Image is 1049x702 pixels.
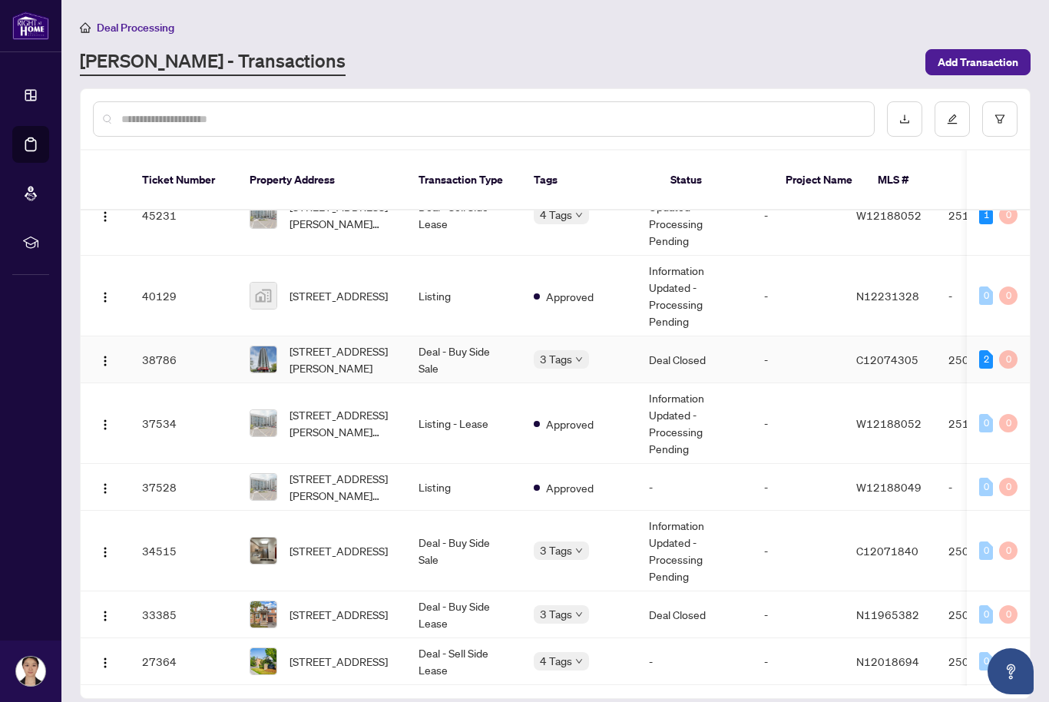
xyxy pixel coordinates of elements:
img: thumbnail-img [250,538,276,564]
span: Approved [546,479,594,496]
td: - [752,511,844,591]
button: Logo [93,538,117,563]
button: Logo [93,602,117,627]
td: Deal - Sell Side Lease [406,175,521,256]
div: 0 [999,414,1018,432]
span: Deal Processing [97,21,174,35]
img: thumbnail-img [250,648,276,674]
span: [STREET_ADDRESS][PERSON_NAME][PERSON_NAME] [290,470,394,504]
th: Tags [521,151,658,210]
img: Profile Icon [16,657,45,686]
span: C12074305 [856,353,918,366]
span: 3 Tags [540,350,572,368]
td: 2511314 [936,383,1044,464]
img: Logo [99,419,111,431]
span: download [899,114,910,124]
div: 0 [999,605,1018,624]
img: Logo [99,657,111,669]
td: 2502837 [936,638,1044,685]
span: down [575,547,583,555]
button: Logo [93,347,117,372]
span: Add Transaction [938,50,1018,75]
span: N11965382 [856,608,919,621]
td: 27364 [130,638,237,685]
span: 4 Tags [540,206,572,224]
button: download [887,101,922,137]
td: 40129 [130,256,237,336]
img: Logo [99,210,111,223]
span: W12188049 [856,480,922,494]
td: Information Updated - Processing Pending [637,383,752,464]
div: 0 [979,414,993,432]
td: 2506337 [936,511,1044,591]
div: 0 [979,541,993,560]
button: edit [935,101,970,137]
img: thumbnail-img [250,346,276,373]
td: Listing [406,464,521,511]
span: filter [994,114,1005,124]
img: Logo [99,610,111,622]
div: 0 [979,478,993,496]
th: Status [658,151,773,210]
td: Deal Closed [637,336,752,383]
span: 3 Tags [540,541,572,559]
img: thumbnail-img [250,474,276,500]
td: - [637,638,752,685]
td: Deal - Buy Side Lease [406,591,521,638]
div: 0 [999,478,1018,496]
span: [STREET_ADDRESS][PERSON_NAME] [290,343,394,376]
div: 0 [979,652,993,671]
a: [PERSON_NAME] - Transactions [80,48,346,76]
span: N12018694 [856,654,919,668]
div: 0 [999,541,1018,560]
td: - [752,591,844,638]
span: [STREET_ADDRESS] [290,287,388,304]
span: [STREET_ADDRESS][PERSON_NAME][PERSON_NAME] [290,198,394,232]
td: 33385 [130,591,237,638]
td: Information Updated - Processing Pending [637,511,752,591]
div: 0 [999,350,1018,369]
td: Deal - Sell Side Lease [406,638,521,685]
span: [STREET_ADDRESS] [290,606,388,623]
span: W12188052 [856,416,922,430]
div: 0 [999,206,1018,224]
td: 2505704 [936,591,1044,638]
td: - [936,256,1044,336]
button: Logo [93,411,117,435]
button: Add Transaction [925,49,1031,75]
img: thumbnail-img [250,601,276,627]
button: filter [982,101,1018,137]
td: 37528 [130,464,237,511]
td: Information Updated - Processing Pending [637,175,752,256]
td: - [752,336,844,383]
th: Project Name [773,151,865,210]
div: 0 [979,286,993,305]
span: Approved [546,288,594,305]
th: MLS # [865,151,958,210]
img: thumbnail-img [250,202,276,228]
span: down [575,356,583,363]
span: C12071840 [856,544,918,558]
td: - [936,464,1044,511]
button: Open asap [988,648,1034,694]
span: 3 Tags [540,605,572,623]
th: Property Address [237,151,406,210]
button: Logo [93,203,117,227]
span: home [80,22,91,33]
img: Logo [99,355,111,367]
td: Deal - Buy Side Sale [406,336,521,383]
span: [STREET_ADDRESS] [290,653,388,670]
td: Information Updated - Processing Pending [637,256,752,336]
td: - [752,638,844,685]
div: 0 [999,286,1018,305]
div: 1 [979,206,993,224]
td: - [752,256,844,336]
span: Approved [546,416,594,432]
button: Logo [93,475,117,499]
span: down [575,611,583,618]
td: - [637,464,752,511]
td: Listing - Lease [406,383,521,464]
td: 38786 [130,336,237,383]
img: Logo [99,291,111,303]
td: 34515 [130,511,237,591]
